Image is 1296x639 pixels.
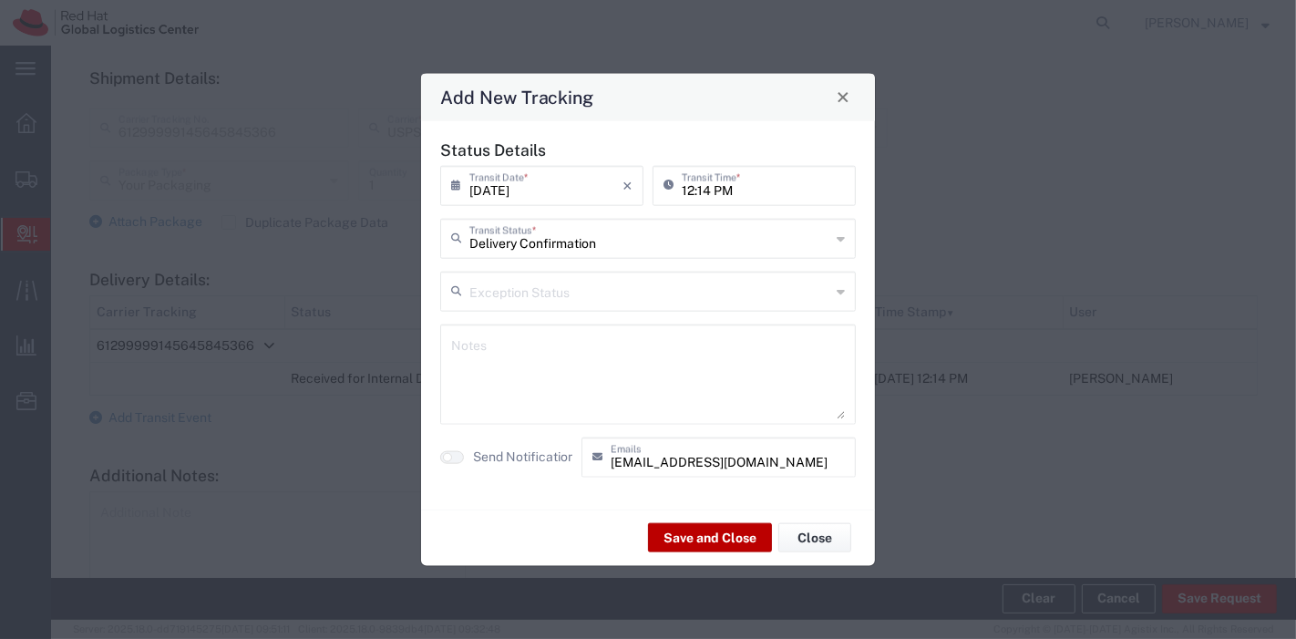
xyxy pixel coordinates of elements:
[622,170,633,200] i: ×
[440,84,594,110] h4: Add New Tracking
[440,139,856,159] h5: Status Details
[473,448,572,467] agx-label: Send Notification
[473,448,575,467] label: Send Notification
[648,523,772,552] button: Save and Close
[830,84,856,109] button: Close
[778,523,851,552] button: Close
